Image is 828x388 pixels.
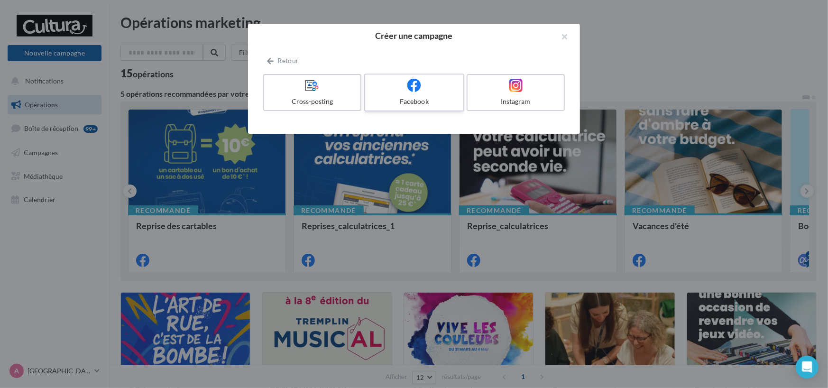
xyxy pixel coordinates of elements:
div: Facebook [369,97,459,106]
div: Open Intercom Messenger [796,356,819,379]
button: Retour [263,55,303,66]
div: Cross-posting [268,97,357,106]
div: Instagram [471,97,560,106]
h2: Créer une campagne [263,31,565,40]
